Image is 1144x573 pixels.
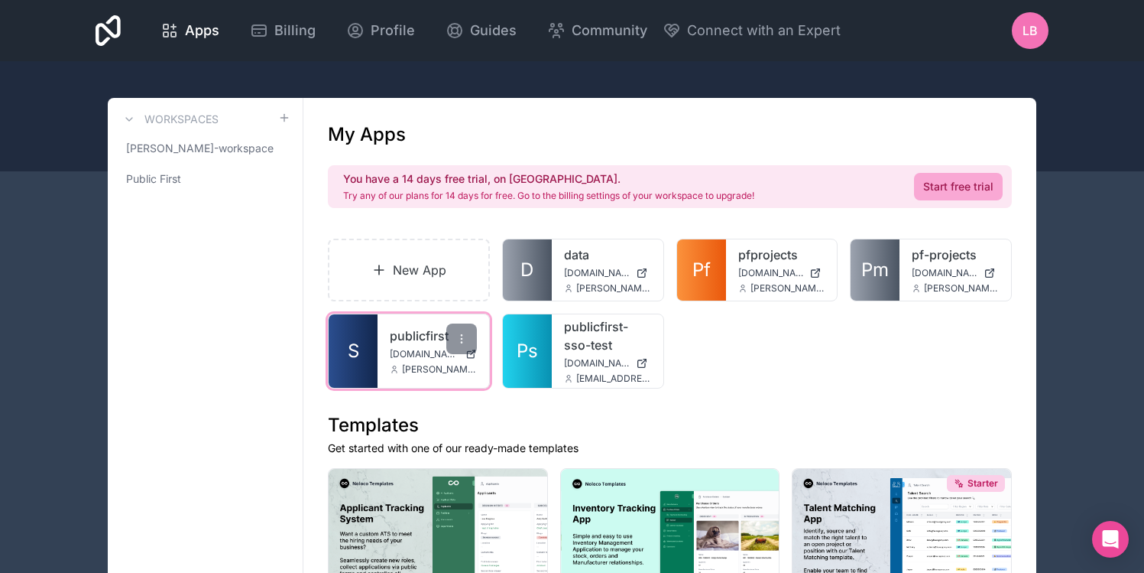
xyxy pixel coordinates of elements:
[924,282,999,295] span: [PERSON_NAME][EMAIL_ADDRESS][DOMAIN_NAME]
[687,20,841,41] span: Connect with an Expert
[738,267,804,279] span: [DOMAIN_NAME]
[402,363,477,376] span: [PERSON_NAME][EMAIL_ADDRESS][DOMAIN_NAME]
[572,20,647,41] span: Community
[120,135,290,162] a: [PERSON_NAME]-workspace
[967,477,998,490] span: Starter
[914,173,1003,200] a: Start free trial
[328,441,1012,456] p: Get started with one of our ready-made templates
[1022,21,1038,40] span: LB
[274,20,316,41] span: Billing
[343,171,754,187] h2: You have a 14 days free trial, on [GEOGRAPHIC_DATA].
[238,14,328,47] a: Billing
[328,122,406,147] h1: My Apps
[503,314,552,388] a: Ps
[185,20,219,41] span: Apps
[1092,521,1129,558] div: Open Intercom Messenger
[692,258,711,282] span: Pf
[861,258,889,282] span: Pm
[390,348,477,360] a: [DOMAIN_NAME]
[851,239,899,301] a: Pm
[564,267,651,279] a: [DOMAIN_NAME]
[564,357,651,370] a: [DOMAIN_NAME]
[148,14,232,47] a: Apps
[329,314,378,388] a: S
[470,20,517,41] span: Guides
[328,239,490,301] a: New App
[564,317,651,354] a: publicfirst-sso-test
[390,348,459,360] span: [DOMAIN_NAME]
[663,20,841,41] button: Connect with an Expert
[912,246,999,264] a: pf-projects
[517,339,538,363] span: Ps
[576,282,651,295] span: [PERSON_NAME][EMAIL_ADDRESS][DOMAIN_NAME]
[328,413,1012,438] h1: Templates
[120,165,290,193] a: Public First
[912,267,999,279] a: [DOMAIN_NAME]
[564,246,651,264] a: data
[433,14,529,47] a: Guides
[334,14,427,47] a: Profile
[677,239,726,301] a: Pf
[144,112,219,127] h3: Workspaces
[120,110,219,129] a: Workspaces
[126,171,181,187] span: Public First
[343,190,754,202] p: Try any of our plans for 14 days for free. Go to the billing settings of your workspace to upgrade!
[348,339,359,363] span: S
[126,141,274,156] span: [PERSON_NAME]-workspace
[738,267,825,279] a: [DOMAIN_NAME]
[738,246,825,264] a: pfprojects
[503,239,552,301] a: D
[564,267,630,279] span: [DOMAIN_NAME]
[520,258,533,282] span: D
[535,14,660,47] a: Community
[371,20,415,41] span: Profile
[912,267,977,279] span: [DOMAIN_NAME]
[390,327,477,345] a: publicfirst
[750,282,825,295] span: [PERSON_NAME][EMAIL_ADDRESS][DOMAIN_NAME]
[564,357,630,370] span: [DOMAIN_NAME]
[576,373,651,385] span: [EMAIL_ADDRESS][DOMAIN_NAME]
